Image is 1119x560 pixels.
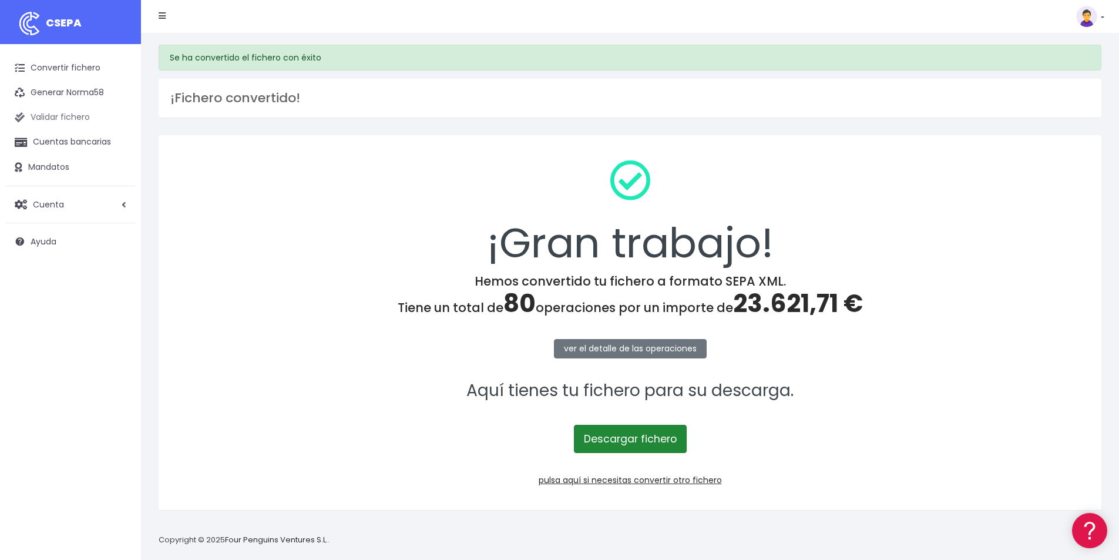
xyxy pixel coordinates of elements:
[6,192,135,217] a: Cuenta
[46,15,82,30] span: CSEPA
[6,105,135,130] a: Validar fichero
[733,286,863,321] span: 23.621,71 €
[6,130,135,155] a: Cuentas bancarias
[33,198,64,210] span: Cuenta
[174,378,1086,404] p: Aquí tienes tu fichero para su descarga.
[31,236,56,247] span: Ayuda
[1076,6,1097,27] img: profile
[554,339,707,358] a: ver el detalle de las operaciones
[6,229,135,254] a: Ayuda
[539,474,722,486] a: pulsa aquí si necesitas convertir otro fichero
[174,150,1086,274] div: ¡Gran trabajo!
[15,9,44,38] img: logo
[574,425,687,453] a: Descargar fichero
[6,56,135,81] a: Convertir fichero
[225,534,328,545] a: Four Penguins Ventures S.L.
[159,534,330,546] p: Copyright © 2025 .
[503,286,536,321] span: 80
[6,81,135,105] a: Generar Norma58
[159,45,1101,71] div: Se ha convertido el fichero con éxito
[6,155,135,180] a: Mandatos
[174,274,1086,318] h4: Hemos convertido tu fichero a formato SEPA XML. Tiene un total de operaciones por un importe de
[170,90,1090,106] h3: ¡Fichero convertido!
